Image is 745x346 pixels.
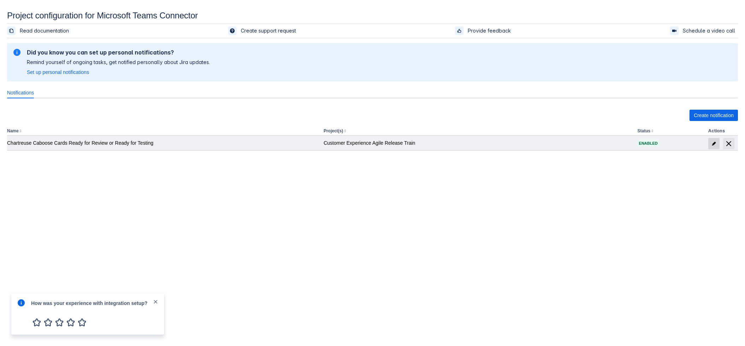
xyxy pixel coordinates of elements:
[31,299,153,307] div: How was your experience with integration setup?
[31,317,42,328] span: 1
[20,27,69,34] span: Read documentation
[153,299,158,305] span: close
[671,28,677,34] span: videoCall
[7,128,19,133] button: Name
[638,128,651,133] button: Status
[7,11,738,21] div: Project configuration for Microsoft Teams Connector
[7,89,34,96] span: Notifications
[705,127,738,136] th: Actions
[670,27,738,35] a: Schedule a video call
[8,28,14,34] span: documentation
[76,317,88,328] span: 5
[65,317,76,328] span: 4
[689,110,738,121] button: Create notification
[456,28,462,34] span: feedback
[241,27,296,34] span: Create support request
[694,110,734,121] span: Create notification
[711,141,717,146] span: edit
[27,49,210,56] h2: Did you know you can set up personal notifications?
[7,27,72,35] a: Read documentation
[17,299,25,307] span: info
[683,27,735,34] span: Schedule a video call
[455,27,514,35] a: Provide feedback
[724,139,733,148] span: delete
[27,69,89,76] a: Set up personal notifications
[7,139,318,146] div: Chartreuse Caboose Cards Ready for Review or Ready for Testing
[324,139,632,146] div: Customer Experience Agile Release Train
[468,27,511,34] span: Provide feedback
[54,317,65,328] span: 3
[229,28,235,34] span: support
[638,142,659,145] span: Enabled
[324,128,343,133] button: Project(s)
[228,27,299,35] a: Create support request
[27,59,210,66] p: Remind yourself of ongoing tasks, get notified personally about Jira updates.
[13,48,21,57] span: information
[42,317,54,328] span: 2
